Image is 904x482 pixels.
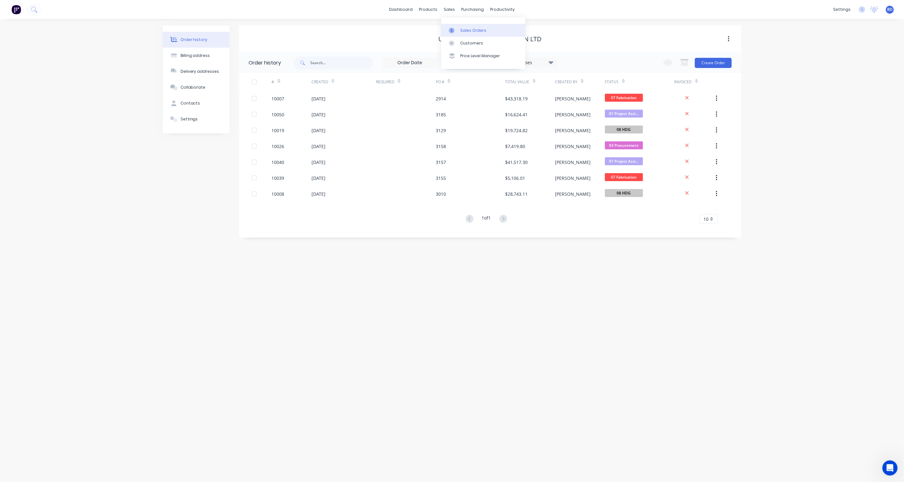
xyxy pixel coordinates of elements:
a: dashboard [386,5,416,14]
div: New featureImprovementFactory Weekly Updates - [DATE] [6,174,121,210]
img: Profile image for Maricar [13,90,26,103]
div: Recent messageProfile image for MaricarGood on you — thanks for the update! Let me know if you ne... [6,75,121,108]
span: 10 [703,216,709,222]
div: $41,517.30 [505,159,528,166]
button: Delivery addresses [163,64,229,79]
div: 2914 [436,95,446,102]
div: 10050 [272,111,284,118]
div: [PERSON_NAME] [555,175,591,181]
div: [PERSON_NAME] [555,143,591,150]
button: News [64,198,95,224]
h2: Have an idea or feature request? [13,144,114,151]
div: Sales Orders [460,28,486,33]
div: $28,743.11 [505,191,528,197]
div: Improvement [47,180,80,187]
button: Settings [163,111,229,127]
div: Settings [181,116,198,122]
div: Status [605,79,619,85]
div: 3129 [436,127,446,134]
div: 3010 [436,191,446,197]
div: [PERSON_NAME] [555,127,591,134]
div: 1 of 1 [482,214,491,224]
span: 07 Fabrication [605,94,643,102]
div: [DATE] [312,191,325,197]
div: Created [312,73,376,91]
div: [DATE] [312,95,325,102]
button: Order history [163,32,229,48]
div: Customers [460,40,483,46]
div: Price Level Manager [460,53,500,59]
input: Search... [310,57,373,69]
div: $7,419.80 [505,143,525,150]
div: productivity [487,5,518,14]
div: Status [605,73,675,91]
div: # [272,79,274,85]
p: How can we help? [13,56,114,67]
div: Collaborate [181,85,206,90]
span: Home [9,214,23,219]
img: logo [13,12,51,22]
button: Create Order [695,58,732,68]
iframe: Intercom live chat [882,460,898,476]
div: [DATE] [312,111,325,118]
div: [DATE] [312,143,325,150]
div: Factory Weekly Updates - [DATE] [13,190,103,197]
div: [PERSON_NAME] [555,191,591,197]
div: PO # [436,73,505,91]
div: Total Value [505,79,530,85]
div: Contacts [181,100,200,106]
span: 01 Project Assi... [605,110,643,118]
span: 08 HDG [605,126,643,133]
div: Created By [555,73,605,91]
input: Order Date [383,58,436,68]
div: [PERSON_NAME] [555,159,591,166]
span: 03 Procurement [605,141,643,149]
span: Help [106,214,116,219]
div: 10039 [272,175,284,181]
div: sales [441,5,458,14]
div: 10019 [272,127,284,134]
span: News [73,214,86,219]
div: Created By [555,79,578,85]
button: Share it with us [13,153,114,166]
div: 3158 [436,143,446,150]
div: Billing address [181,53,210,58]
div: New feature [13,180,44,187]
button: Messages [32,198,64,224]
a: Price Level Manager [441,50,525,62]
div: • [DATE] [46,96,64,103]
div: Recent message [13,80,114,87]
div: We'll be back online in 2 hours [13,124,106,130]
span: 08 HDG [605,189,643,197]
img: Factory [11,5,21,14]
div: [PERSON_NAME] [555,111,591,118]
div: Created [312,79,328,85]
div: settings [830,5,854,14]
div: $16,624.41 [505,111,528,118]
a: Sales Orders [441,24,525,37]
span: 07 Fabrication [605,173,643,181]
div: 3185 [436,111,446,118]
div: 21 Statuses [504,59,557,66]
span: Messages [37,214,59,219]
div: 3157 [436,159,446,166]
a: Customers [441,37,525,50]
div: Required [376,73,436,91]
div: Close [109,10,121,22]
span: 01 Project Assi... [605,157,643,165]
div: [DATE] [312,159,325,166]
div: Send us a message [13,117,106,124]
div: 10007 [272,95,284,102]
div: [DATE] [312,175,325,181]
div: 10026 [272,143,284,150]
button: Billing address [163,48,229,64]
span: BD [887,7,893,12]
div: [DATE] [312,127,325,134]
div: United Civil Construction Ltd [439,35,542,43]
div: Send us a messageWe'll be back online in 2 hours [6,112,121,136]
div: # [272,73,312,91]
div: purchasing [458,5,487,14]
button: Contacts [163,95,229,111]
div: Maricar [28,96,45,103]
div: Total Value [505,73,555,91]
